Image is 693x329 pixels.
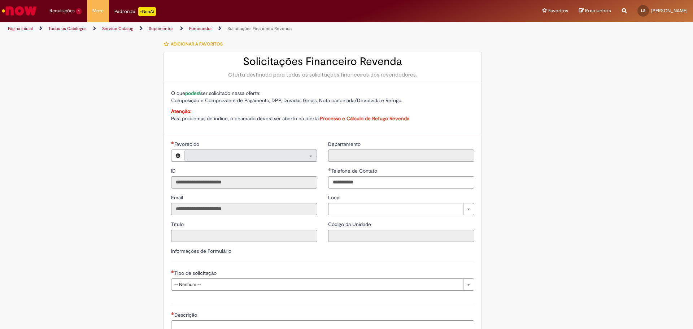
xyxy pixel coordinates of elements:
a: Limpar campo Favorecido [184,150,317,161]
a: Todos os Catálogos [48,26,87,31]
a: Limpar campo Local [328,203,474,215]
a: Service Catalog [102,26,133,31]
span: Somente leitura - Título [171,221,185,228]
ul: Trilhas de página [5,22,457,35]
a: Solicitações Financeiro Revenda [227,26,292,31]
label: Somente leitura - Código da Unidade [328,221,372,228]
input: Código da Unidade [328,230,474,242]
strong: Atenção: [171,108,191,114]
span: Necessários [171,312,174,315]
span: More [92,7,104,14]
span: Necessários [171,141,174,144]
a: Rascunhos [579,8,611,14]
a: Página inicial [8,26,33,31]
span: Necessários [171,270,174,273]
label: Somente leitura - Departamento [328,140,362,148]
input: Departamento [328,150,474,162]
label: Somente leitura - Email [171,194,184,201]
label: Somente leitura - Título [171,221,185,228]
span: -- Nenhum -- [174,279,459,290]
span: Somente leitura - ID [171,168,177,174]
input: Título [171,230,317,242]
div: Padroniza [114,7,156,16]
span: Necessários - Favorecido [174,141,201,147]
button: Adicionar a Favoritos [164,36,227,52]
span: Requisições [49,7,75,14]
input: Email [171,203,317,215]
span: 1 [76,8,82,14]
input: Telefone de Contato [328,176,474,189]
span: Local [328,194,342,201]
span: Obrigatório Preenchido [328,168,331,171]
p: +GenAi [138,7,156,16]
p: Para problemas de índice, o chamado deverá ser aberto na oferta: [171,108,474,122]
input: ID [171,176,317,189]
span: Somente leitura - Departamento [328,141,362,147]
p: O que ser solicitado nessa oferta: Composição e Comprovante de Pagamento, DPP, Dúvidas Gerais, No... [171,90,474,104]
span: LS [641,8,645,13]
span: Favoritos [548,7,568,14]
span: Telefone de Contato [331,168,379,174]
span: Descrição [174,312,199,318]
div: Oferta destinada para todas as solicitações financeiras dos revendedores. [171,71,474,78]
label: Somente leitura - Necessários - Favorecido [171,140,201,148]
a: Fornecedor [189,26,212,31]
h2: Solicitações Financeiro Revenda [171,56,474,68]
span: Somente leitura - Código da Unidade [328,221,372,228]
span: Adicionar a Favoritos [171,41,223,47]
strong: poderá [185,90,201,96]
span: Rascunhos [585,7,611,14]
span: Tipo de solicitação [174,270,218,276]
label: Somente leitura - ID [171,167,177,174]
img: ServiceNow [1,4,38,18]
button: Favorecido, Visualizar este registro [171,150,184,161]
a: Suprimentos [149,26,174,31]
label: Informações de Formulário [171,248,231,254]
a: Processo e Cálculo de Refugo Revenda [320,115,409,122]
span: [PERSON_NAME] [651,8,688,14]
